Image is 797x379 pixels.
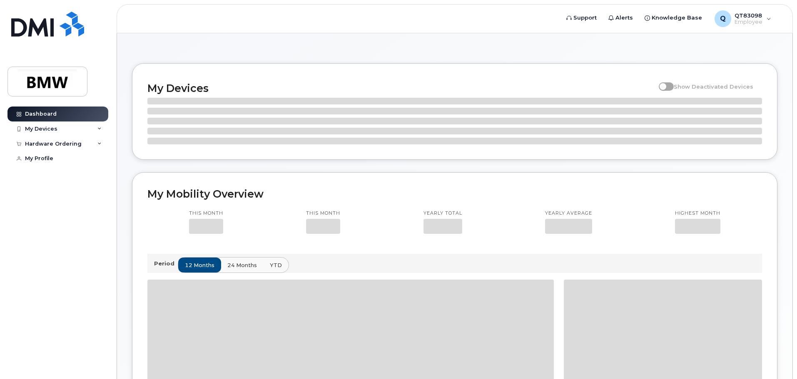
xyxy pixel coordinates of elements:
p: Period [154,260,178,268]
p: This month [306,210,340,217]
h2: My Devices [147,82,655,94]
p: Yearly total [423,210,462,217]
p: This month [189,210,223,217]
input: Show Deactivated Devices [659,79,665,85]
p: Yearly average [545,210,592,217]
p: Highest month [675,210,720,217]
span: Show Deactivated Devices [674,83,753,90]
h2: My Mobility Overview [147,188,762,200]
span: 24 months [227,261,257,269]
span: YTD [270,261,282,269]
